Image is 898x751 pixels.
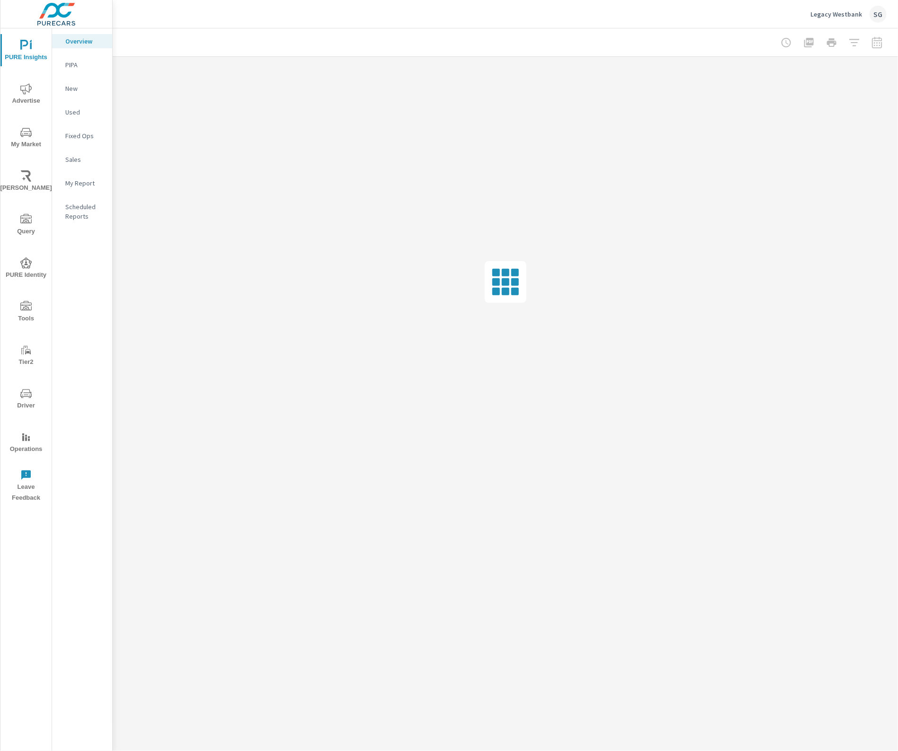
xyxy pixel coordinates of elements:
[65,60,105,70] p: PIPA
[3,469,49,504] span: Leave Feedback
[3,127,49,150] span: My Market
[3,214,49,237] span: Query
[52,58,112,72] div: PIPA
[65,155,105,164] p: Sales
[3,388,49,411] span: Driver
[65,107,105,117] p: Used
[3,257,49,281] span: PURE Identity
[870,6,887,23] div: SG
[52,34,112,48] div: Overview
[3,432,49,455] span: Operations
[810,10,862,18] p: Legacy Westbank
[52,152,112,167] div: Sales
[52,200,112,223] div: Scheduled Reports
[52,81,112,96] div: New
[3,40,49,63] span: PURE Insights
[3,345,49,368] span: Tier2
[65,202,105,221] p: Scheduled Reports
[0,28,52,507] div: nav menu
[3,83,49,106] span: Advertise
[65,36,105,46] p: Overview
[52,176,112,190] div: My Report
[3,301,49,324] span: Tools
[52,105,112,119] div: Used
[65,178,105,188] p: My Report
[3,170,49,194] span: [PERSON_NAME]
[52,129,112,143] div: Fixed Ops
[65,84,105,93] p: New
[65,131,105,141] p: Fixed Ops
